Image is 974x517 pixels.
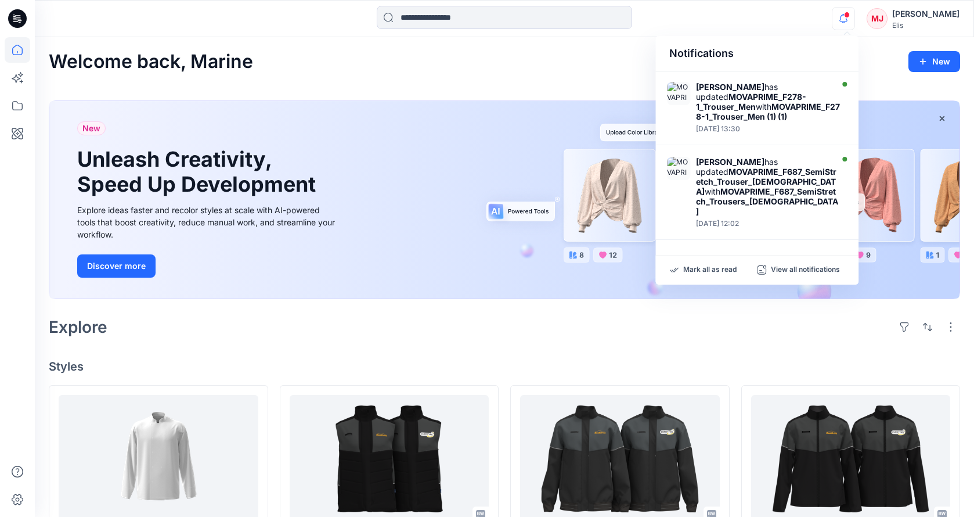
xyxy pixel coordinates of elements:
[77,204,338,240] div: Explore ideas faster and recolor styles at scale with AI-powered tools that boost creativity, red...
[696,186,838,216] strong: MOVAPRIME_F687_SemiStretch_Trousers_[DEMOGRAPHIC_DATA]
[771,265,840,275] p: View all notifications
[696,82,840,121] div: has updated with
[77,147,321,197] h1: Unleash Creativity, Speed Up Development
[696,82,764,92] strong: [PERSON_NAME]
[696,157,764,167] strong: [PERSON_NAME]
[696,167,836,196] strong: MOVAPRIME_F687_SemiStretch_Trouser_[DEMOGRAPHIC_DATA]
[908,51,960,72] button: New
[696,125,840,133] div: Monday, September 01, 2025 13:30
[696,157,840,216] div: has updated with
[655,36,858,71] div: Notifications
[82,121,100,135] span: New
[49,360,960,374] h4: Styles
[683,265,737,275] p: Mark all as read
[892,7,959,21] div: [PERSON_NAME]
[77,254,156,278] button: Discover more
[49,51,253,73] h2: Welcome back, Marine
[696,92,806,112] strong: MOVAPRIME_F278-1_Trouser_Men
[696,102,840,121] strong: MOVAPRIME_F278-1_Trouser_Men (1) (1)
[77,254,338,278] a: Discover more
[49,318,107,336] h2: Explore
[867,8,888,29] div: MJ
[667,157,690,180] img: MOVAPRIME_F687_SemiStretch_Trousers_Ladies
[667,82,690,105] img: MOVAPRIME_F278-1_Trouser_Men (1) (1)
[892,21,959,30] div: Elis
[696,220,840,228] div: Monday, September 01, 2025 12:02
